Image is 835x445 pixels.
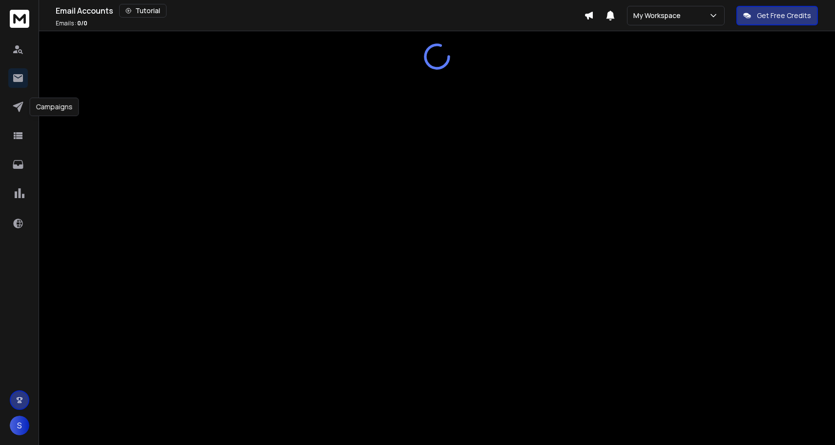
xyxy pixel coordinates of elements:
div: Email Accounts [56,4,584,18]
button: S [10,416,29,435]
p: Get Free Credits [757,11,811,20]
p: Emails : [56,20,87,27]
button: Get Free Credits [736,6,818,25]
button: Tutorial [119,4,167,18]
div: Campaigns [30,98,79,116]
span: 0 / 0 [77,19,87,27]
p: My Workspace [633,11,685,20]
